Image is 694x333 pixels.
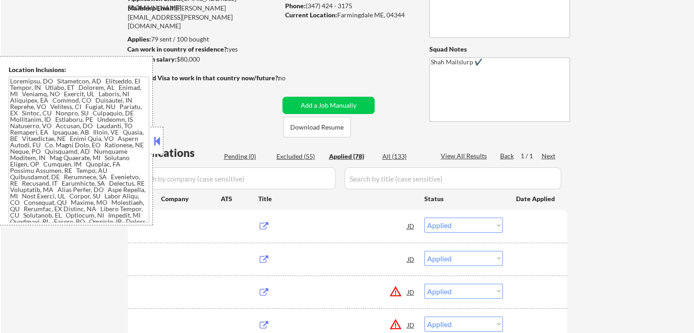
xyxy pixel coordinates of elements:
[161,194,221,203] div: Company
[128,74,280,82] strong: Will need Visa to work in that country now/future?:
[224,152,270,161] div: Pending (0)
[258,194,416,203] div: Title
[277,152,322,161] div: Excluded (55)
[389,285,402,298] button: warning_amber
[127,45,229,53] strong: Can work in country of residence?:
[521,151,542,161] div: 1 / 1
[128,4,175,12] strong: Mailslurp Email:
[329,152,375,161] div: Applied (78)
[127,35,151,43] strong: Applies:
[127,55,177,63] strong: Minimum salary:
[424,190,503,207] div: Status
[285,11,337,19] strong: Current Location:
[344,167,561,189] input: Search by title (case sensitive)
[500,151,515,161] div: Back
[407,218,416,234] div: JD
[516,194,556,203] div: Date Applied
[407,284,416,300] div: JD
[407,251,416,267] div: JD
[128,4,279,31] div: [PERSON_NAME][EMAIL_ADDRESS][PERSON_NAME][DOMAIN_NAME]
[130,147,221,158] div: Applications
[127,55,279,64] div: $80,000
[382,152,428,161] div: All (133)
[221,194,258,203] div: ATS
[389,318,402,331] button: warning_amber
[127,45,277,54] div: yes
[285,2,306,10] strong: Phone:
[285,10,414,20] div: Farmingdale ME, 04344
[130,167,336,189] input: Search by company (case sensitive)
[542,151,556,161] div: Next
[407,317,416,333] div: JD
[282,97,375,114] button: Add a Job Manually
[127,35,279,44] div: 79 sent / 100 bought
[278,73,304,83] div: no
[285,1,414,10] div: (347) 424 - 3175
[429,45,570,54] div: Squad Notes
[9,65,149,74] div: Location Inclusions:
[283,117,351,137] button: Download Resume
[441,151,490,161] div: View All Results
